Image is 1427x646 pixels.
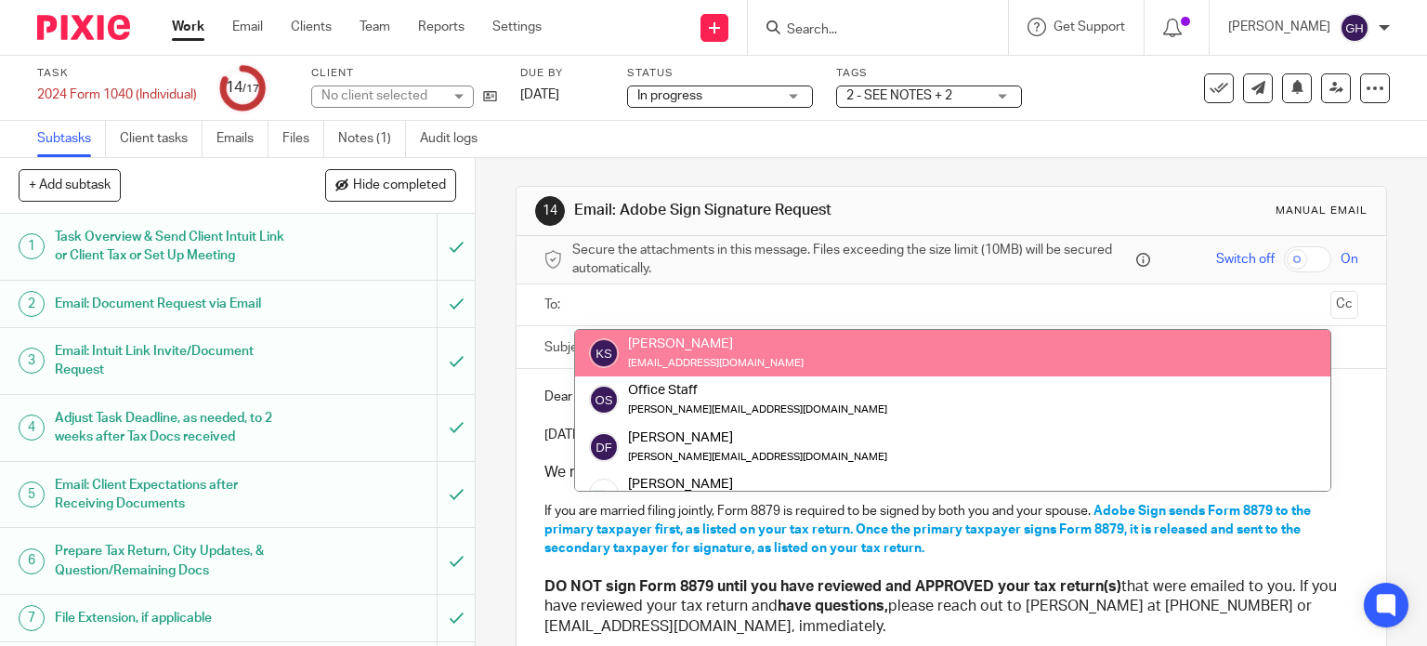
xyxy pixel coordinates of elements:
[321,86,442,105] div: No client selected
[19,291,45,317] div: 2
[628,404,887,415] small: [PERSON_NAME][EMAIL_ADDRESS][DOMAIN_NAME]
[291,18,332,36] a: Clients
[19,233,45,259] div: 1
[311,66,497,81] label: Client
[37,66,197,81] label: Task
[55,404,297,452] h1: Adjust Task Deadline, as needed, to 2 weeks after Tax Docs received
[1216,250,1275,269] span: Switch off
[242,84,259,94] small: /17
[544,577,1359,637] h3: that were emailed to you. If you have reviewed your tax return and please reach out to [PERSON_NA...
[19,481,45,508] div: 5
[55,471,297,519] h1: Email: Client Expectations after Receiving Documents
[544,502,1359,559] p: If you are married filing jointly, Form 8879 is required to be signed by both you and your spouse.
[785,22,952,39] input: Search
[589,479,619,508] img: _Logo.png
[544,463,1359,482] h3: We need you to sign this form
[55,223,297,270] h1: Task Overview & Send Client Intuit Link or Client Tax or Set Up Meeting
[535,196,565,226] div: 14
[37,15,130,40] img: Pixie
[544,388,1359,406] p: Dear [PERSON_NAME],
[628,358,804,368] small: [EMAIL_ADDRESS][DOMAIN_NAME]
[574,201,990,220] h1: Email: Adobe Sign Signature Request
[338,121,406,157] a: Notes (1)
[520,66,604,81] label: Due by
[216,121,268,157] a: Emails
[353,178,446,193] span: Hide completed
[1054,20,1125,33] span: Get Support
[282,121,324,157] a: Files
[1228,18,1330,36] p: [PERSON_NAME]
[846,89,952,102] span: 2 - SEE NOTES + 2
[589,385,619,415] img: svg%3E
[627,66,813,81] label: Status
[717,579,1121,594] strong: until you have reviewed and APPROVED your tax return(s)
[628,428,887,446] div: [PERSON_NAME]
[628,335,804,353] div: [PERSON_NAME]
[589,338,619,368] img: svg%3E
[420,121,491,157] a: Audit logs
[589,432,619,462] img: svg%3E
[836,66,1022,81] label: Tags
[1340,13,1369,43] img: svg%3E
[1341,250,1358,269] span: On
[19,348,45,374] div: 3
[544,296,565,314] label: To:
[1276,204,1368,218] div: Manual email
[19,548,45,574] div: 6
[232,18,263,36] a: Email
[628,475,804,494] div: [PERSON_NAME]
[544,426,1359,444] p: [DATE] we sent you through .
[492,18,542,36] a: Settings
[19,415,45,441] div: 4
[325,169,456,201] button: Hide completed
[572,241,1132,279] span: Secure the attachments in this message. Files exceeding the size limit (10MB) will be secured aut...
[172,18,204,36] a: Work
[1330,291,1358,319] button: Cc
[637,89,702,102] span: In progress
[55,604,297,632] h1: File Extension, if applicable
[55,290,297,318] h1: Email: Document Request via Email
[418,18,465,36] a: Reports
[19,169,121,201] button: + Add subtask
[520,88,559,101] span: [DATE]
[19,605,45,631] div: 7
[120,121,203,157] a: Client tasks
[226,77,259,99] div: 14
[544,579,713,594] strong: DO NOT sign Form 8879
[55,337,297,385] h1: Email: Intuit Link Invite/Document Request
[628,381,887,400] div: Office Staff
[544,505,1314,556] span: Adobe Sign sends Form 8879 to the primary taxpayer first, as listed on your tax return. Once the ...
[360,18,390,36] a: Team
[778,599,888,613] strong: have questions,
[628,452,887,462] small: [PERSON_NAME][EMAIL_ADDRESS][DOMAIN_NAME]
[37,121,106,157] a: Subtasks
[55,537,297,585] h1: Prepare Tax Return, City Updates, & Question/Remaining Docs
[37,86,197,104] div: 2024 Form 1040 (Individual)
[544,338,593,357] label: Subject:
